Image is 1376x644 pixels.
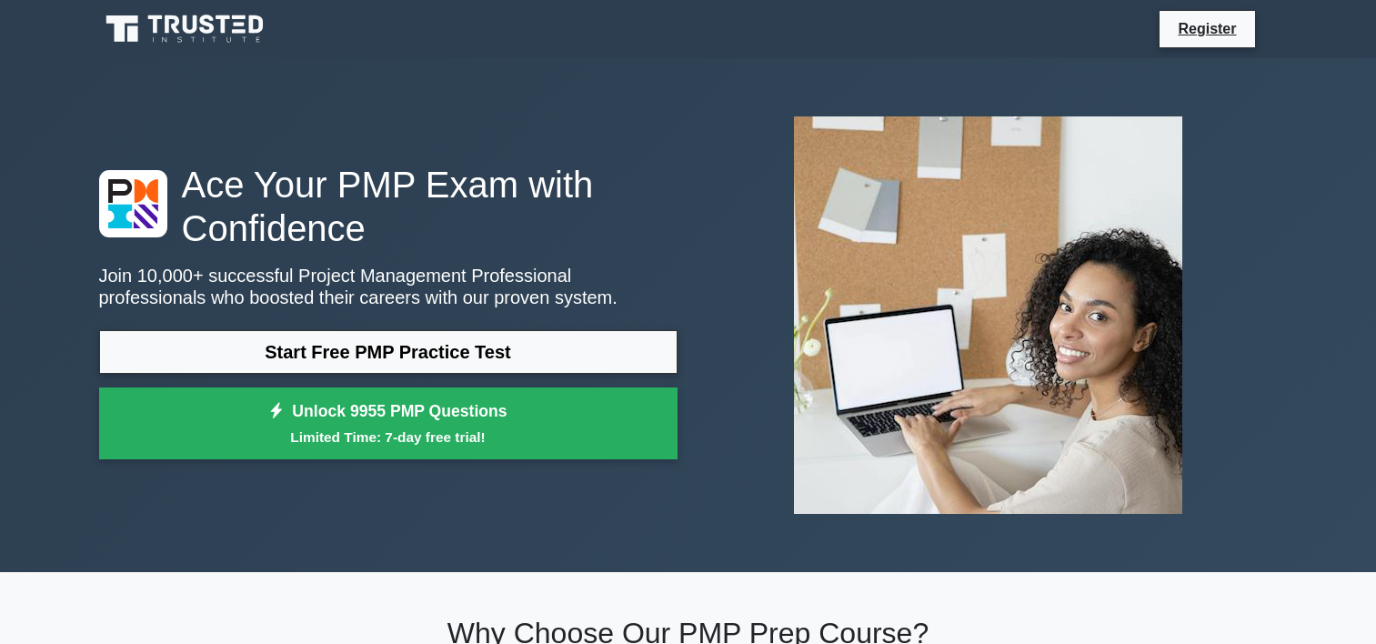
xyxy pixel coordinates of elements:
a: Unlock 9955 PMP QuestionsLimited Time: 7-day free trial! [99,387,678,460]
h1: Ace Your PMP Exam with Confidence [99,163,678,250]
small: Limited Time: 7-day free trial! [122,427,655,448]
a: Register [1167,17,1247,40]
p: Join 10,000+ successful Project Management Professional professionals who boosted their careers w... [99,265,678,308]
a: Start Free PMP Practice Test [99,330,678,374]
